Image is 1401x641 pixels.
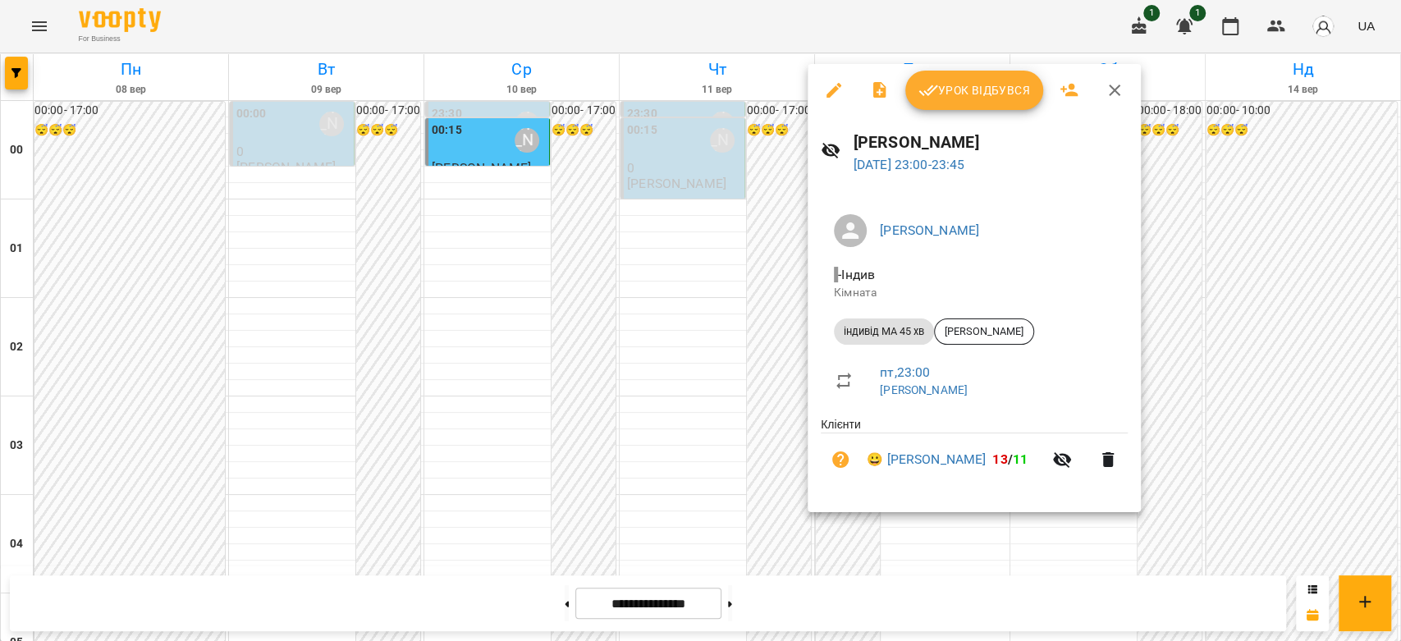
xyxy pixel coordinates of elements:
[834,324,934,339] span: індивід МА 45 хв
[854,157,965,172] a: [DATE] 23:00-23:45
[880,364,930,380] a: пт , 23:00
[934,318,1034,345] div: [PERSON_NAME]
[867,450,986,469] a: 😀 [PERSON_NAME]
[834,267,878,282] span: - Індив
[905,71,1043,110] button: Урок відбувся
[918,80,1030,100] span: Урок відбувся
[880,383,968,396] a: [PERSON_NAME]
[992,451,1028,467] b: /
[880,222,979,238] a: [PERSON_NAME]
[834,285,1115,301] p: Кімната
[1013,451,1028,467] span: 11
[821,416,1128,492] ul: Клієнти
[935,324,1033,339] span: [PERSON_NAME]
[992,451,1007,467] span: 13
[821,440,860,479] button: Візит ще не сплачено. Додати оплату?
[854,130,1128,155] h6: [PERSON_NAME]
